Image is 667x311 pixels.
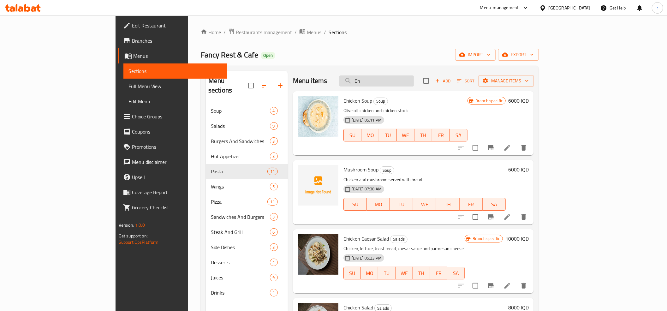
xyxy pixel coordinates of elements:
[456,76,476,86] button: Sort
[483,198,506,211] button: SA
[128,67,222,75] span: Sections
[413,198,436,211] button: WE
[470,236,503,242] span: Branch specific
[483,209,498,224] button: Branch-specific-item
[123,94,227,109] a: Edit Menu
[473,98,505,104] span: Branch specific
[119,238,159,246] a: Support.OpsPlatform
[349,255,384,261] span: [DATE] 05:23 PM
[118,185,227,200] a: Coverage Report
[380,166,394,174] div: Soup
[397,129,414,141] button: WE
[324,28,326,36] li: /
[343,96,372,105] span: Chicken Soup
[270,228,278,236] div: items
[128,82,222,90] span: Full Menu View
[343,129,361,141] button: SU
[346,200,364,209] span: SU
[211,274,270,281] span: Juices
[298,165,338,206] img: Mushroom Soup
[505,234,529,243] h6: 10000 IQD
[211,137,270,145] span: Burgers And Sandwiches
[270,213,278,221] div: items
[118,139,227,154] a: Promotions
[133,52,222,60] span: Menus
[270,153,277,159] span: 3
[293,76,327,86] h2: Menu items
[211,243,270,251] span: Side Dishes
[211,183,270,190] span: Wings
[211,259,270,266] span: Desserts
[206,118,288,134] div: Salads9
[267,198,277,206] div: items
[268,199,277,205] span: 11
[390,198,413,211] button: TU
[211,213,270,221] span: Sandwiches And Burgers
[469,210,482,224] span: Select to update
[498,49,539,61] button: export
[206,240,288,255] div: Side Dishes3
[270,108,277,114] span: 4
[415,269,428,278] span: TH
[455,49,496,61] button: import
[123,63,227,79] a: Sections
[211,168,268,175] span: Pasta
[132,22,222,29] span: Edit Restaurant
[380,167,394,174] span: Soup
[369,200,387,209] span: MO
[516,140,531,155] button: delete
[378,267,396,279] button: TU
[211,153,270,160] div: Hot Appetizer
[503,282,511,290] a: Edit menu item
[211,228,270,236] span: Steak And Grill
[343,107,467,115] p: Olive oil, chicken and chicken stock
[485,200,503,209] span: SA
[392,200,410,209] span: TU
[508,96,529,105] h6: 6000 IQD
[450,129,467,141] button: SA
[132,128,222,135] span: Coupons
[206,134,288,149] div: Burgers And Sandwiches3
[343,176,506,184] p: Chicken and mushroom served with bread
[329,28,347,36] span: Sections
[270,122,278,130] div: items
[206,255,288,270] div: Desserts1
[346,131,359,140] span: SU
[268,169,277,175] span: 11
[469,279,482,292] span: Select to update
[132,158,222,166] span: Menu disclaimer
[430,267,448,279] button: FR
[270,290,277,296] span: 1
[211,289,270,296] span: Drinks
[396,267,413,279] button: WE
[413,267,430,279] button: TH
[398,269,410,278] span: WE
[201,28,539,36] nav: breadcrumb
[270,244,277,250] span: 3
[433,76,453,86] button: Add
[261,53,275,58] span: Open
[364,131,377,140] span: MO
[453,76,479,86] span: Sort items
[343,245,465,253] p: Chicken, lettuce, toast bread, caesar sauce and parmesan cheese
[484,77,529,85] span: Manage items
[118,200,227,215] a: Grocery Checklist
[211,198,268,206] span: Pizza
[307,28,321,36] span: Menus
[118,48,227,63] a: Menus
[483,140,498,155] button: Branch-specific-item
[414,129,432,141] button: TH
[211,122,270,130] span: Salads
[270,275,277,281] span: 9
[270,214,277,220] span: 3
[435,131,447,140] span: FR
[270,137,278,145] div: items
[469,141,482,154] span: Select to update
[123,79,227,94] a: Full Menu View
[270,183,278,190] div: items
[119,221,134,229] span: Version:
